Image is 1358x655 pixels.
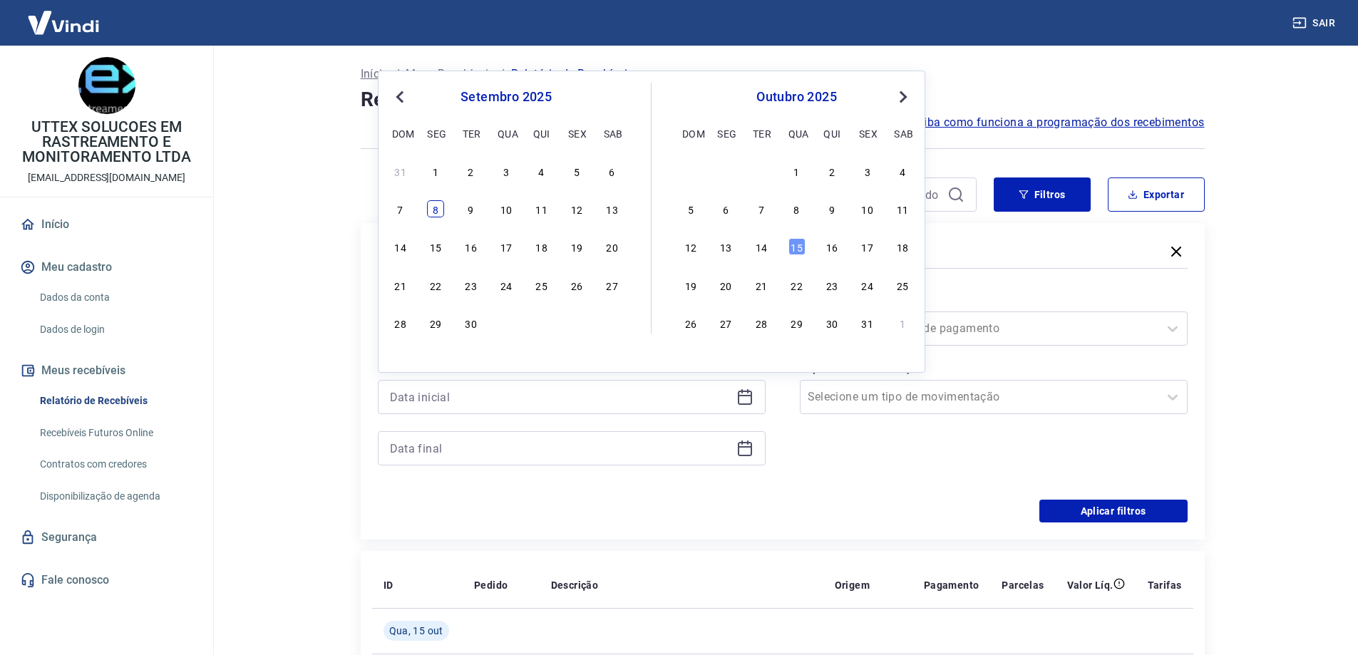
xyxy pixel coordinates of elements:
[463,314,480,331] div: Choose terça-feira, 30 de setembro de 2025
[894,314,911,331] div: Choose sábado, 1 de novembro de 2025
[11,120,202,165] p: UTTEX SOLUCOES EM RASTREAMENTO E MONITORAMENTO LTDA
[427,163,444,180] div: Choose segunda-feira, 1 de setembro de 2025
[859,238,876,255] div: Choose sexta-feira, 17 de outubro de 2025
[568,238,585,255] div: Choose sexta-feira, 19 de setembro de 2025
[1108,177,1205,212] button: Exportar
[994,177,1091,212] button: Filtros
[788,200,806,217] div: Choose quarta-feira, 8 de outubro de 2025
[823,314,840,331] div: Choose quinta-feira, 30 de outubro de 2025
[28,170,185,185] p: [EMAIL_ADDRESS][DOMAIN_NAME]
[17,1,110,44] img: Vindi
[498,277,515,294] div: Choose quarta-feira, 24 de setembro de 2025
[717,238,734,255] div: Choose segunda-feira, 13 de outubro de 2025
[803,292,1185,309] label: Forma de Pagamento
[568,125,585,142] div: sex
[753,314,770,331] div: Choose terça-feira, 28 de outubro de 2025
[533,314,550,331] div: Choose quinta-feira, 2 de outubro de 2025
[682,125,699,142] div: dom
[1067,578,1113,592] p: Valor Líq.
[463,238,480,255] div: Choose terça-feira, 16 de setembro de 2025
[533,163,550,180] div: Choose quinta-feira, 4 de setembro de 2025
[894,238,911,255] div: Choose sábado, 18 de outubro de 2025
[34,283,196,312] a: Dados da conta
[682,238,699,255] div: Choose domingo, 12 de outubro de 2025
[392,314,409,331] div: Choose domingo, 28 de setembro de 2025
[604,200,621,217] div: Choose sábado, 13 de setembro de 2025
[498,125,515,142] div: qua
[835,578,870,592] p: Origem
[895,88,912,105] button: Next Month
[859,200,876,217] div: Choose sexta-feira, 10 de outubro de 2025
[392,200,409,217] div: Choose domingo, 7 de setembro de 2025
[680,88,913,105] div: outubro 2025
[78,57,135,114] img: 058da7e4-bf2a-4a8d-9604-16e06d8a074e.jpeg
[361,66,389,83] a: Início
[753,238,770,255] div: Choose terça-feira, 14 de outubro de 2025
[910,114,1205,131] span: Saiba como funciona a programação dos recebimentos
[682,163,699,180] div: Choose domingo, 28 de setembro de 2025
[788,125,806,142] div: qua
[427,125,444,142] div: seg
[803,360,1185,377] label: Tipo de Movimentação
[568,200,585,217] div: Choose sexta-feira, 12 de setembro de 2025
[392,125,409,142] div: dom
[17,564,196,596] a: Fale conosco
[894,125,911,142] div: sab
[395,66,400,83] p: /
[17,355,196,386] button: Meus recebíveis
[34,418,196,448] a: Recebíveis Futuros Online
[1148,578,1182,592] p: Tarifas
[427,200,444,217] div: Choose segunda-feira, 8 de setembro de 2025
[604,314,621,331] div: Choose sábado, 4 de outubro de 2025
[474,578,508,592] p: Pedido
[427,277,444,294] div: Choose segunda-feira, 22 de setembro de 2025
[753,125,770,142] div: ter
[859,163,876,180] div: Choose sexta-feira, 3 de outubro de 2025
[391,88,408,105] button: Previous Month
[823,125,840,142] div: qui
[463,125,480,142] div: ter
[604,277,621,294] div: Choose sábado, 27 de setembro de 2025
[406,66,494,83] a: Meus Recebíveis
[604,125,621,142] div: sab
[1290,10,1341,36] button: Sair
[753,163,770,180] div: Choose terça-feira, 30 de setembro de 2025
[859,314,876,331] div: Choose sexta-feira, 31 de outubro de 2025
[533,200,550,217] div: Choose quinta-feira, 11 de setembro de 2025
[753,277,770,294] div: Choose terça-feira, 21 de outubro de 2025
[390,88,622,105] div: setembro 2025
[384,578,393,592] p: ID
[498,314,515,331] div: Choose quarta-feira, 1 de outubro de 2025
[498,200,515,217] div: Choose quarta-feira, 10 de setembro de 2025
[788,238,806,255] div: Choose quarta-feira, 15 de outubro de 2025
[680,160,913,333] div: month 2025-10
[859,277,876,294] div: Choose sexta-feira, 24 de outubro de 2025
[753,200,770,217] div: Choose terça-feira, 7 de outubro de 2025
[427,238,444,255] div: Choose segunda-feira, 15 de setembro de 2025
[34,450,196,479] a: Contratos com credores
[788,314,806,331] div: Choose quarta-feira, 29 de outubro de 2025
[823,238,840,255] div: Choose quinta-feira, 16 de outubro de 2025
[389,624,443,638] span: Qua, 15 out
[717,163,734,180] div: Choose segunda-feira, 29 de setembro de 2025
[859,125,876,142] div: sex
[568,314,585,331] div: Choose sexta-feira, 3 de outubro de 2025
[568,277,585,294] div: Choose sexta-feira, 26 de setembro de 2025
[390,438,731,459] input: Data final
[551,578,599,592] p: Descrição
[568,163,585,180] div: Choose sexta-feira, 5 de setembro de 2025
[533,238,550,255] div: Choose quinta-feira, 18 de setembro de 2025
[17,252,196,283] button: Meu cadastro
[34,482,196,511] a: Disponibilização de agenda
[17,209,196,240] a: Início
[533,277,550,294] div: Choose quinta-feira, 25 de setembro de 2025
[1039,500,1188,522] button: Aplicar filtros
[390,160,622,333] div: month 2025-09
[823,277,840,294] div: Choose quinta-feira, 23 de outubro de 2025
[1002,578,1044,592] p: Parcelas
[894,277,911,294] div: Choose sábado, 25 de outubro de 2025
[34,315,196,344] a: Dados de login
[823,163,840,180] div: Choose quinta-feira, 2 de outubro de 2025
[427,314,444,331] div: Choose segunda-feira, 29 de setembro de 2025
